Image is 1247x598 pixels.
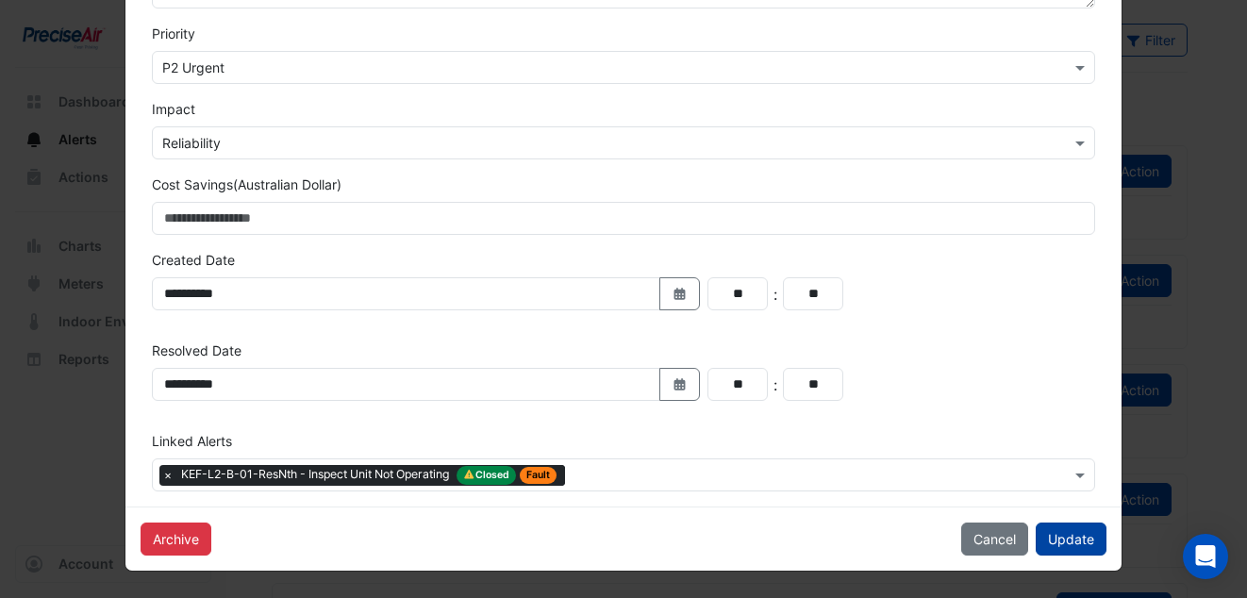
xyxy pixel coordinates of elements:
[707,277,768,310] input: Hours
[181,466,453,485] span: KEF-L2-B-01-ResNth - Inspect Unit Not Operating
[1036,523,1106,556] button: Update
[152,99,195,119] label: Impact
[783,277,843,310] input: Minutes
[961,523,1028,556] button: Cancel
[783,368,843,401] input: Minutes
[176,465,564,486] span: KEF-L2-B-01-ResNth - Inspect Unit Not Operating
[141,523,211,556] button: Archive
[707,368,768,401] input: Hours
[672,376,689,392] fa-icon: Select Date
[152,341,241,360] label: Resolved Date
[1183,534,1228,579] div: Open Intercom Messenger
[152,431,232,451] label: Linked Alerts
[768,283,783,306] div: :
[152,250,235,270] label: Created Date
[768,374,783,396] div: :
[672,286,689,302] fa-icon: Select Date
[159,466,176,485] span: ×
[152,24,195,43] label: Priority
[457,466,516,485] span: Closed
[152,174,341,194] label: Cost Savings (Australian Dollar)
[520,467,557,484] span: Fault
